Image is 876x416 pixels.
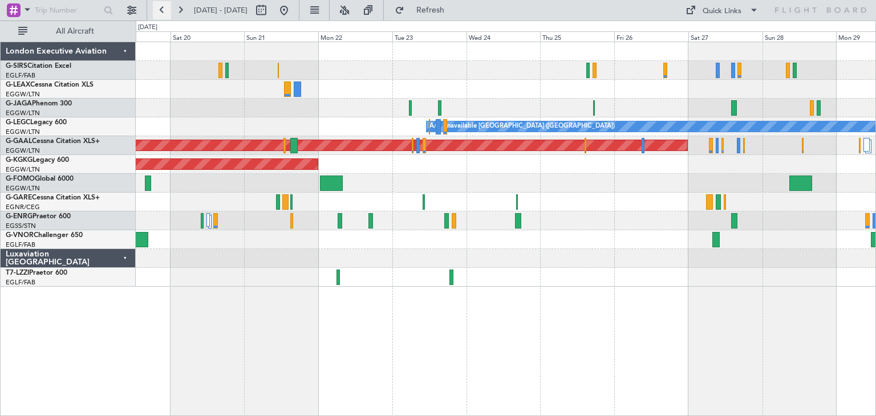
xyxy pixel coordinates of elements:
div: [DATE] [138,23,157,32]
div: A/C Unavailable [GEOGRAPHIC_DATA] ([GEOGRAPHIC_DATA]) [429,118,615,135]
a: G-GAALCessna Citation XLS+ [6,138,100,145]
a: EGSS/STN [6,222,36,230]
div: Fri 26 [614,31,688,42]
div: Thu 25 [540,31,614,42]
a: EGGW/LTN [6,146,40,155]
div: Wed 24 [467,31,541,42]
span: G-SIRS [6,63,27,70]
button: All Aircraft [13,22,124,40]
a: EGGW/LTN [6,109,40,117]
span: [DATE] - [DATE] [194,5,248,15]
span: G-LEAX [6,81,30,88]
span: G-VNOR [6,232,34,239]
a: EGGW/LTN [6,128,40,136]
div: Quick Links [703,6,741,17]
div: Sun 21 [244,31,318,42]
span: G-JAGA [6,100,32,107]
a: T7-LZZIPraetor 600 [6,270,67,276]
a: G-LEGCLegacy 600 [6,119,67,126]
a: EGGW/LTN [6,184,40,193]
a: EGLF/FAB [6,240,35,249]
div: Sun 28 [763,31,837,42]
a: G-VNORChallenger 650 [6,232,83,239]
div: Tue 23 [392,31,467,42]
a: G-GARECessna Citation XLS+ [6,194,100,201]
div: Sat 20 [171,31,245,42]
span: G-GARE [6,194,32,201]
button: Refresh [390,1,458,19]
span: G-FOMO [6,176,35,182]
span: G-ENRG [6,213,33,220]
a: EGGW/LTN [6,90,40,99]
span: T7-LZZI [6,270,29,276]
a: EGLF/FAB [6,278,35,287]
a: G-SIRSCitation Excel [6,63,71,70]
a: EGGW/LTN [6,165,40,174]
a: G-KGKGLegacy 600 [6,157,69,164]
span: All Aircraft [30,27,120,35]
a: G-JAGAPhenom 300 [6,100,72,107]
span: G-LEGC [6,119,30,126]
a: G-ENRGPraetor 600 [6,213,71,220]
a: G-FOMOGlobal 6000 [6,176,74,182]
span: G-KGKG [6,157,33,164]
button: Quick Links [680,1,764,19]
a: G-LEAXCessna Citation XLS [6,81,94,88]
span: G-GAAL [6,138,32,145]
a: EGLF/FAB [6,71,35,80]
a: EGNR/CEG [6,203,40,211]
span: Refresh [407,6,455,14]
div: Mon 22 [318,31,392,42]
input: Trip Number [35,2,100,19]
div: Sat 27 [688,31,763,42]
